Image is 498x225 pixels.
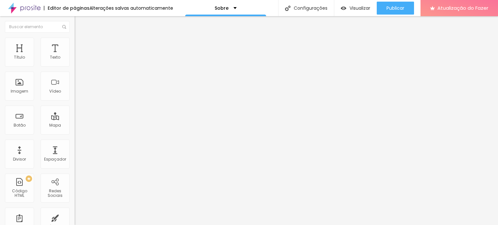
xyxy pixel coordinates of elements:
[62,25,66,29] img: Ícone
[11,88,28,94] font: Imagem
[75,16,498,225] iframe: Editor
[13,156,26,162] font: Divisor
[5,21,70,33] input: Buscar elemento
[294,5,327,11] font: Configurações
[334,2,377,15] button: Visualizar
[48,188,63,198] font: Redes Sociais
[14,122,26,128] font: Botão
[50,54,60,60] font: Texto
[44,156,66,162] font: Espaçador
[285,6,290,11] img: Ícone
[49,122,61,128] font: Mapa
[341,6,346,11] img: view-1.svg
[14,54,25,60] font: Título
[437,5,488,11] font: Atualização do Fazer
[350,5,370,11] font: Visualizar
[49,88,61,94] font: Vídeo
[12,188,27,198] font: Código HTML
[386,5,404,11] font: Publicar
[377,2,414,15] button: Publicar
[48,5,89,11] font: Editor de páginas
[215,5,229,11] font: Sobre
[89,5,173,11] font: Alterações salvas automaticamente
